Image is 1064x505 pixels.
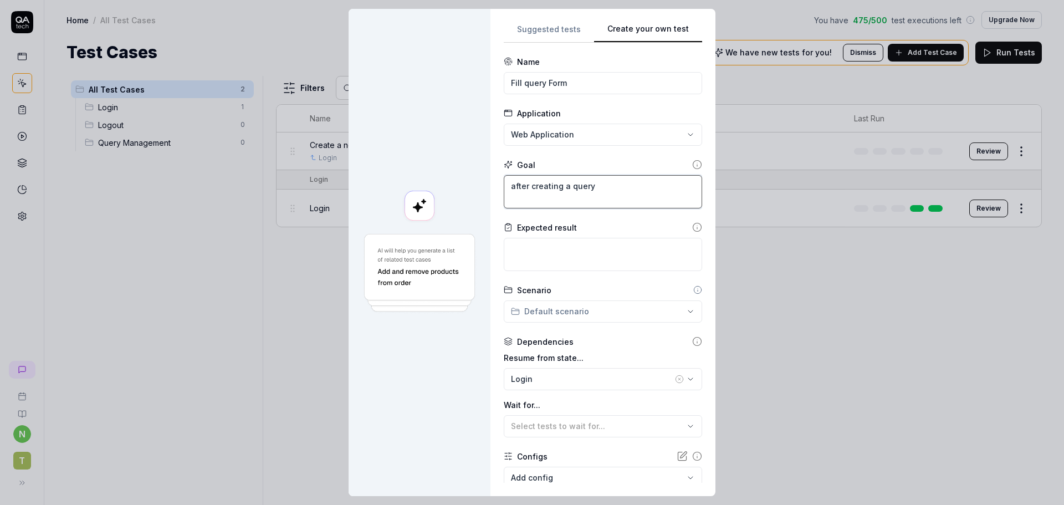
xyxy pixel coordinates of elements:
[594,23,702,43] button: Create your own test
[517,159,535,171] div: Goal
[362,232,477,314] img: Generate a test using AI
[504,415,702,437] button: Select tests to wait for...
[511,305,589,317] div: Default scenario
[504,300,702,323] button: Default scenario
[517,56,540,68] div: Name
[517,284,551,296] div: Scenario
[517,451,548,462] div: Configs
[517,108,561,119] div: Application
[504,352,702,364] label: Resume from state...
[504,368,702,390] button: Login
[504,399,702,411] label: Wait for...
[511,421,605,431] span: Select tests to wait for...
[517,336,574,348] div: Dependencies
[511,129,574,140] span: Web Application
[517,222,577,233] div: Expected result
[511,373,673,385] div: Login
[504,23,594,43] button: Suggested tests
[504,124,702,146] button: Web Application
